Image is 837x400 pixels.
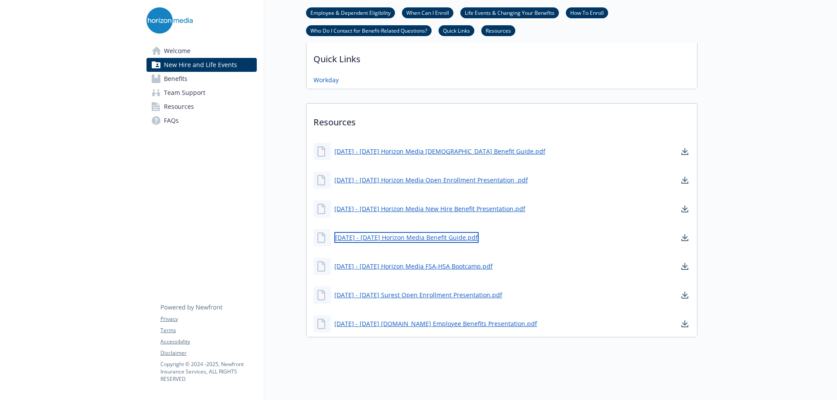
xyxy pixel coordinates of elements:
a: download document [680,261,690,272]
span: Resources [164,100,194,114]
a: Resources [146,100,257,114]
a: Life Events & Changing Your Benefits [460,8,559,17]
a: Disclaimer [160,349,256,357]
a: FAQs [146,114,257,128]
a: [DATE] - [DATE] Horizon Media FSA-HSA Bootcamp.pdf [334,262,493,271]
span: Benefits [164,72,187,86]
span: New Hire and Life Events [164,58,237,72]
a: When Can I Enroll [402,8,453,17]
a: [DATE] - [DATE] Horizon Media Open Enrollment Presentation .pdf [334,175,528,185]
span: Team Support [164,86,205,100]
a: [DATE] - [DATE] Surest Open Enrollment Presentation.pdf [334,290,502,299]
a: download document [680,290,690,300]
a: download document [680,232,690,243]
a: Welcome [146,44,257,58]
p: Quick Links [306,40,697,73]
a: Benefits [146,72,257,86]
a: download document [680,204,690,214]
a: download document [680,319,690,329]
a: Employee & Dependent Eligibility [306,8,395,17]
a: Who Do I Contact for Benefit-Related Questions? [306,26,432,34]
p: Resources [306,104,697,136]
p: Copyright © 2024 - 2025 , Newfront Insurance Services, ALL RIGHTS RESERVED [160,360,256,383]
a: Privacy [160,315,256,323]
a: New Hire and Life Events [146,58,257,72]
a: Resources [481,26,515,34]
a: Team Support [146,86,257,100]
a: [DATE] - [DATE] Horizon Media New Hire Benefit Presentation.pdf [334,204,525,213]
a: download document [680,146,690,157]
a: Terms [160,326,256,334]
a: Accessibility [160,338,256,346]
a: How To Enroll [566,8,608,17]
a: Quick Links [439,26,474,34]
span: Welcome [164,44,191,58]
a: [DATE] - [DATE] Horizon Media Benefit Guide.pdf [334,232,479,243]
a: [DATE] - [DATE] Horizon Media [DEMOGRAPHIC_DATA] Benefit Guide.pdf [334,147,545,156]
a: download document [680,175,690,185]
a: Workday [313,75,339,84]
a: [DATE] - [DATE] [DOMAIN_NAME] Employee Benefits Presentation.pdf [334,319,537,328]
span: FAQs [164,114,179,128]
